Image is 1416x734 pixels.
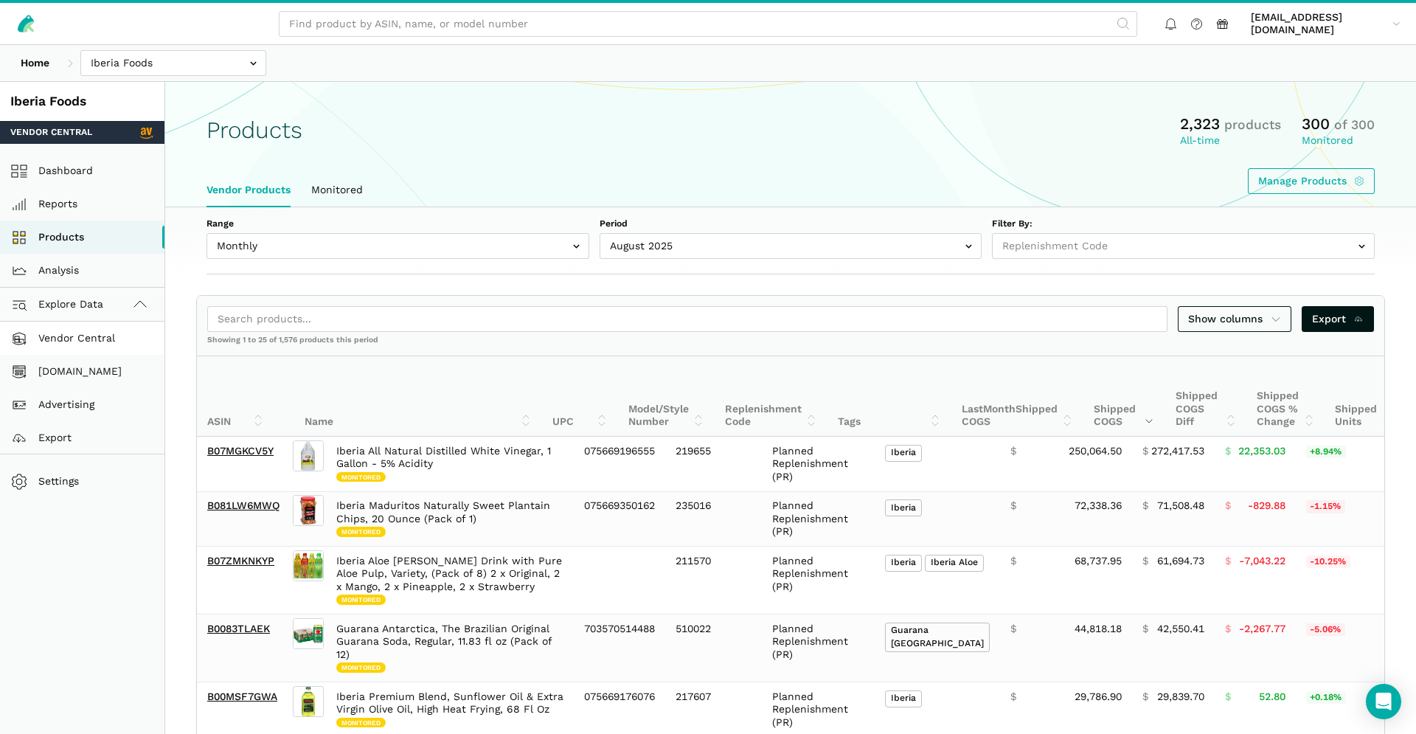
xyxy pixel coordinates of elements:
[1010,623,1016,636] span: $
[885,690,922,707] span: Iberia
[600,233,982,259] input: August 2025
[574,491,665,547] td: 075669350162
[1251,11,1387,37] span: [EMAIL_ADDRESS][DOMAIN_NAME]
[80,50,266,76] input: Iberia Foods
[665,491,762,547] td: 235016
[1165,356,1246,437] th: Shipped COGS Diff: activate to sort column ascending
[1180,134,1281,148] div: All-time
[1238,445,1285,458] span: 22,353.03
[600,218,982,231] label: Period
[885,555,922,572] span: Iberia
[10,92,154,111] div: Iberia Foods
[1225,555,1231,568] span: $
[1157,623,1204,636] span: 42,550.41
[1157,690,1204,704] span: 29,839.70
[207,499,280,511] a: B081LW6MWQ
[992,218,1375,231] label: Filter By:
[1083,356,1165,437] th: Shipped COGS: activate to sort column ascending
[336,472,386,482] span: Monitored
[762,491,875,547] td: Planned Replenishment (PR)
[1142,445,1148,458] span: $
[1239,623,1285,636] span: -2,267.77
[1306,446,1346,459] span: +8.94%
[1366,684,1401,719] div: Open Intercom Messenger
[1246,356,1325,437] th: Shipped COGS % Change: activate to sort column ascending
[1142,555,1148,568] span: $
[1224,117,1281,132] span: products
[197,356,274,437] th: ASIN: activate to sort column ascending
[1334,117,1375,132] span: of 300
[1157,555,1204,568] span: 61,694.73
[207,690,277,702] a: B00MSF7GWA
[293,495,324,526] img: Iberia Maduritos Naturally Sweet Plantain Chips, 20 Ounce (Pack of 1)
[336,595,386,605] span: Monitored
[1259,690,1285,704] span: 52.80
[992,233,1375,259] input: Replenishment Code
[326,491,574,547] td: Iberia Maduritos Naturally Sweet Plantain Chips, 20 Ounce (Pack of 1)
[885,623,990,653] span: Guarana [GEOGRAPHIC_DATA]
[1075,690,1122,704] span: 29,786.90
[1010,690,1016,704] span: $
[1248,499,1285,513] span: -829.88
[983,403,1016,415] span: Month
[336,527,386,537] span: Monitored
[1010,445,1016,458] span: $
[1069,445,1122,458] span: 250,064.50
[925,555,984,572] span: Iberia Aloe
[1142,499,1148,513] span: $
[1225,623,1231,636] span: $
[1246,8,1406,39] a: [EMAIL_ADDRESS][DOMAIN_NAME]
[618,356,715,437] th: Model/Style Number: activate to sort column ascending
[1306,500,1345,513] span: -1.15%
[762,614,875,682] td: Planned Replenishment (PR)
[326,547,574,614] td: Iberia Aloe [PERSON_NAME] Drink with Pure Aloe Pulp, Variety, (Pack of 8) 2 x Original, 2 x Mango...
[1312,311,1364,327] span: Export
[293,550,324,581] img: Iberia Aloe Vera Drink with Pure Aloe Pulp, Variety, (Pack of 8) 2 x Original, 2 x Mango, 2 x Pin...
[206,117,302,143] h1: Products
[951,356,1083,437] th: Last Shipped COGS: activate to sort column ascending
[1306,623,1345,637] span: -5.06%
[762,547,875,614] td: Planned Replenishment (PR)
[294,356,542,437] th: Name: activate to sort column ascending
[1302,306,1375,332] a: Export
[574,437,665,491] td: 075669196555
[762,437,875,491] td: Planned Replenishment (PR)
[1180,114,1220,133] span: 2,323
[1306,555,1350,569] span: -10.25%
[196,173,301,207] a: Vendor Products
[1306,691,1346,704] span: +0.18%
[1075,499,1122,513] span: 72,338.36
[1157,499,1204,513] span: 71,508.48
[1142,623,1148,636] span: $
[1151,445,1204,458] span: 272,417.53
[197,335,1384,356] div: Showing 1 to 25 of 1,576 products this period
[1010,555,1016,568] span: $
[1188,311,1281,327] span: Show columns
[207,306,1167,332] input: Search products...
[827,356,951,437] th: Tags: activate to sort column ascending
[1302,114,1330,133] span: 300
[1248,168,1375,194] a: Manage Products
[1302,134,1375,148] div: Monitored
[1075,623,1122,636] span: 44,818.18
[1325,356,1403,437] th: Shipped Units: activate to sort column ascending
[293,440,324,471] img: Iberia All Natural Distilled White Vinegar, 1 Gallon - 5% Acidity
[1225,445,1231,458] span: $
[1225,499,1231,513] span: $
[301,173,373,207] a: Monitored
[207,555,274,567] a: B07ZMKNKYP
[715,356,827,437] th: Replenishment Code: activate to sort column ascending
[665,547,762,614] td: 211570
[1142,690,1148,704] span: $
[1010,499,1016,513] span: $
[885,445,922,462] span: Iberia
[885,499,922,516] span: Iberia
[542,356,618,437] th: UPC: activate to sort column ascending
[15,296,103,314] span: Explore Data
[665,437,762,491] td: 219655
[1178,306,1291,332] a: Show columns
[574,614,665,682] td: 703570514488
[1225,690,1231,704] span: $
[207,623,270,634] a: B0083TLAEK
[326,437,574,491] td: Iberia All Natural Distilled White Vinegar, 1 Gallon - 5% Acidity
